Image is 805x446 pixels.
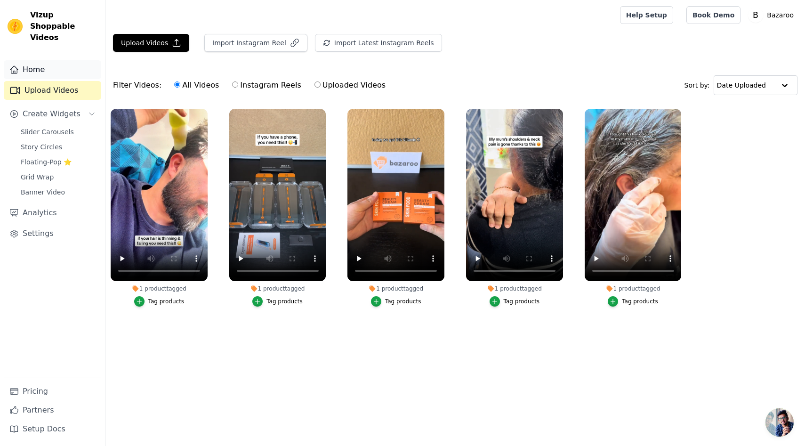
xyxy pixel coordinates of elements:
a: Partners [4,401,101,420]
button: Tag products [490,296,540,307]
span: Create Widgets [23,108,80,120]
div: Tag products [504,298,540,305]
a: Open chat [765,408,794,437]
input: Uploaded Videos [314,81,321,88]
div: 1 product tagged [466,285,563,292]
button: Tag products [371,296,421,307]
a: Book Demo [686,6,741,24]
button: Upload Videos [113,34,189,52]
div: 1 product tagged [347,285,444,292]
button: B Bazaroo [748,7,797,24]
span: Vizup Shoppable Videos [30,9,97,43]
button: Tag products [134,296,185,307]
div: Tag products [266,298,303,305]
span: Floating-Pop ⭐ [21,157,72,167]
a: Analytics [4,203,101,222]
button: Import Instagram Reel [204,34,307,52]
label: Instagram Reels [232,79,301,91]
button: Tag products [252,296,303,307]
a: Floating-Pop ⭐ [15,155,101,169]
div: Tag products [148,298,185,305]
text: B [753,10,758,20]
span: Grid Wrap [21,172,54,182]
a: Story Circles [15,140,101,154]
a: Home [4,60,101,79]
a: Setup Docs [4,420,101,438]
p: Bazaroo [763,7,797,24]
input: Instagram Reels [232,81,238,88]
input: All Videos [174,81,180,88]
a: Banner Video [15,186,101,199]
span: Story Circles [21,142,62,152]
img: Vizup [8,19,23,34]
div: 1 product tagged [585,285,682,292]
a: Upload Videos [4,81,101,100]
label: All Videos [174,79,219,91]
div: Tag products [385,298,421,305]
a: Pricing [4,382,101,401]
a: Grid Wrap [15,170,101,184]
div: Tag products [622,298,658,305]
a: Settings [4,224,101,243]
a: Slider Carousels [15,125,101,138]
button: Tag products [608,296,658,307]
div: 1 product tagged [229,285,326,292]
span: Banner Video [21,187,65,197]
button: Import Latest Instagram Reels [315,34,442,52]
div: 1 product tagged [111,285,208,292]
div: Filter Videos: [113,74,391,96]
span: Slider Carousels [21,127,74,137]
a: Help Setup [620,6,673,24]
div: Sort by: [684,75,798,95]
label: Uploaded Videos [314,79,386,91]
button: Create Widgets [4,105,101,123]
